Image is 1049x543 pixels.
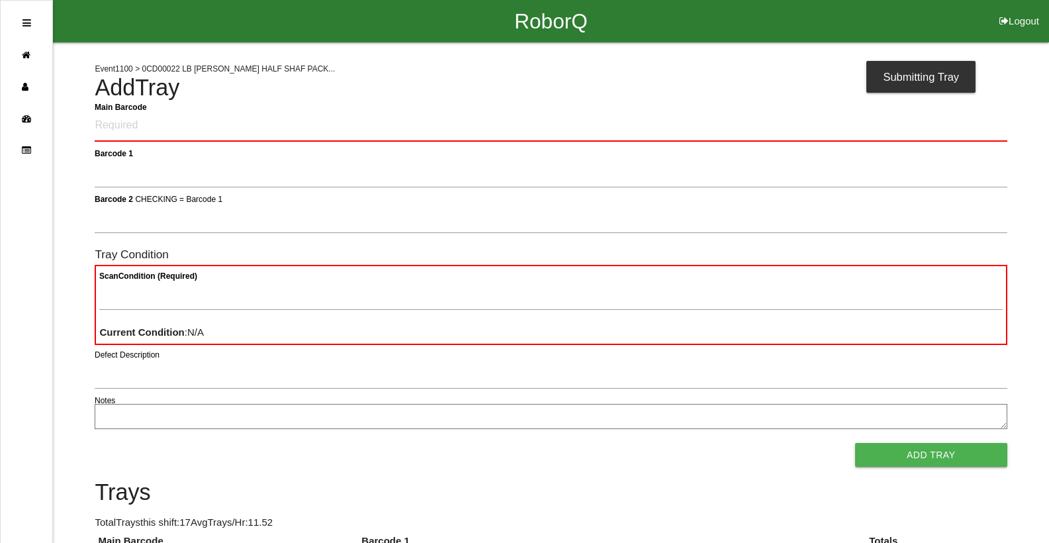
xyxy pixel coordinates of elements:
div: Open [23,7,31,39]
span: Event 1100 > 0CD00022 LB [PERSON_NAME] HALF SHAF PACK... [95,64,335,74]
label: Notes [95,395,115,407]
b: Main Barcode [95,102,147,111]
input: Required [95,111,1007,142]
b: Scan Condition (Required) [99,271,197,281]
h4: Trays [95,480,1007,505]
h6: Tray Condition [95,248,1007,261]
span: CHECKING = Barcode 1 [136,194,223,203]
div: Submitting Tray [866,61,976,93]
p: Total Trays this shift: 17 Avg Trays /Hr: 11.52 [95,515,1007,530]
span: : N/A [99,326,204,338]
b: Current Condition [99,326,184,338]
label: Defect Description [95,349,160,361]
h4: Add Tray [95,75,1007,101]
button: Add Tray [855,443,1007,467]
b: Barcode 2 [95,194,133,203]
b: Barcode 1 [95,148,133,158]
